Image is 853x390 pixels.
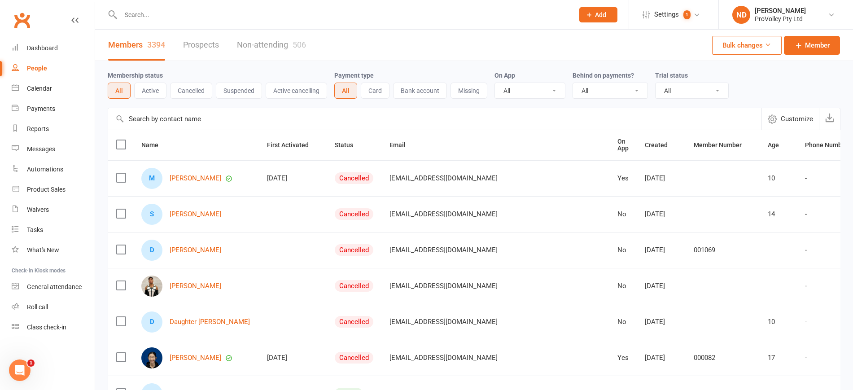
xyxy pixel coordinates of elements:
div: [DATE] [267,354,319,362]
div: Messages [27,145,55,153]
div: No [617,246,629,254]
a: Roll call [12,297,95,317]
a: Member [784,36,840,55]
a: Class kiosk mode [12,317,95,337]
div: M [141,168,162,189]
span: Add [595,11,606,18]
button: All [334,83,357,99]
div: Class check-in [27,324,66,331]
div: ProVolley Pty Ltd [755,15,806,23]
span: Email [389,141,416,149]
div: D [141,240,162,261]
a: People [12,58,95,79]
a: [PERSON_NAME] [170,354,221,362]
a: Clubworx [11,9,33,31]
div: Cancelled [335,172,373,184]
button: Email [389,140,416,150]
span: Member Number [694,141,752,149]
div: D [141,311,162,333]
span: [EMAIL_ADDRESS][DOMAIN_NAME] [389,241,498,259]
a: Messages [12,139,95,159]
button: Bulk changes [712,36,782,55]
div: No [617,318,629,326]
div: [DATE] [645,354,678,362]
a: [PERSON_NAME] [170,210,221,218]
div: Cancelled [335,280,373,292]
button: Suspended [216,83,262,99]
button: Cancelled [170,83,212,99]
button: Add [579,7,617,22]
a: Members3394 [108,30,165,61]
div: [DATE] [645,210,678,218]
div: Cancelled [335,352,373,364]
button: Bank account [393,83,447,99]
div: Reports [27,125,49,132]
div: Payments [27,105,55,112]
div: 001069 [694,246,752,254]
button: Created [645,140,678,150]
div: S [141,204,162,225]
span: [EMAIL_ADDRESS][DOMAIN_NAME] [389,206,498,223]
label: Membership status [108,72,163,79]
a: [PERSON_NAME] [170,246,221,254]
a: Payments [12,99,95,119]
button: Name [141,140,168,150]
span: Customize [781,114,813,124]
a: Product Sales [12,180,95,200]
span: Status [335,141,363,149]
button: Age [768,140,789,150]
a: Reports [12,119,95,139]
span: Member [805,40,830,51]
button: Card [361,83,389,99]
div: Product Sales [27,186,66,193]
div: Dashboard [27,44,58,52]
button: Active [134,83,166,99]
span: [EMAIL_ADDRESS][DOMAIN_NAME] [389,349,498,366]
div: 10 [768,175,789,182]
button: Member Number [694,140,752,150]
th: On App [609,130,637,160]
a: Non-attending506 [237,30,306,61]
span: 1 [27,359,35,367]
label: Trial status [655,72,688,79]
div: 17 [768,354,789,362]
div: Cancelled [335,316,373,328]
div: Roll call [27,303,48,311]
span: [EMAIL_ADDRESS][DOMAIN_NAME] [389,170,498,187]
input: Search by contact name [108,108,761,130]
div: What's New [27,246,59,254]
div: People [27,65,47,72]
div: 506 [293,40,306,49]
div: ND [732,6,750,24]
div: 3394 [147,40,165,49]
div: Yes [617,175,629,182]
a: General attendance kiosk mode [12,277,95,297]
span: 1 [683,10,691,19]
a: Calendar [12,79,95,99]
a: Tasks [12,220,95,240]
input: Search... [118,9,568,21]
iframe: Intercom live chat [9,359,31,381]
a: [PERSON_NAME] [170,282,221,290]
a: Daughter [PERSON_NAME] [170,318,250,326]
label: On App [494,72,515,79]
div: [DATE] [267,175,319,182]
div: Calendar [27,85,52,92]
div: [DATE] [645,246,678,254]
div: No [617,210,629,218]
span: Name [141,141,168,149]
span: Created [645,141,678,149]
button: First Activated [267,140,319,150]
div: Tasks [27,226,43,233]
a: [PERSON_NAME] [170,175,221,182]
span: [EMAIL_ADDRESS][DOMAIN_NAME] [389,313,498,330]
div: [DATE] [645,318,678,326]
a: Prospects [183,30,219,61]
label: Payment type [334,72,374,79]
a: Waivers [12,200,95,220]
span: Settings [654,4,679,25]
div: Automations [27,166,63,173]
span: First Activated [267,141,319,149]
div: General attendance [27,283,82,290]
span: [EMAIL_ADDRESS][DOMAIN_NAME] [389,277,498,294]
